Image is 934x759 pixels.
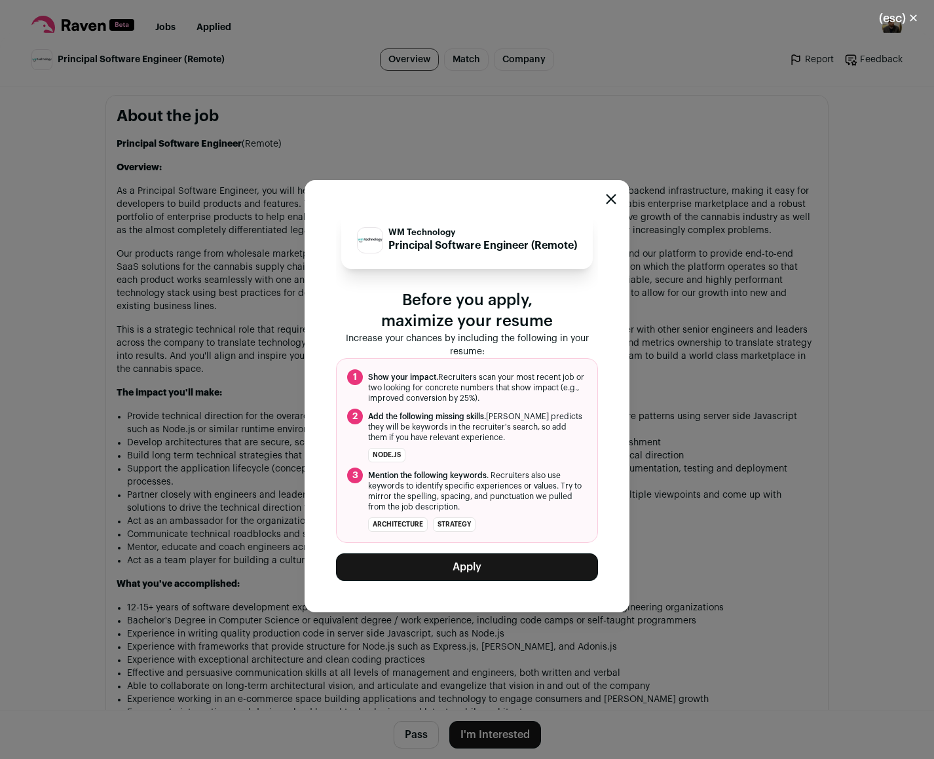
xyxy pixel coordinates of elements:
span: Mention the following keywords [368,472,487,479]
span: . Recruiters also use keywords to identify specific experiences or values. Try to mirror the spel... [368,470,587,512]
li: strategy [433,517,476,532]
span: Recruiters scan your most recent job or two looking for concrete numbers that show impact (e.g., ... [368,372,587,403]
span: 2 [347,409,363,424]
p: Before you apply, maximize your resume [336,290,598,332]
p: Principal Software Engineer (Remote) [388,238,577,253]
button: Apply [336,553,598,581]
li: architecture [368,517,428,532]
button: Close modal [863,4,934,33]
span: 3 [347,468,363,483]
span: Show your impact. [368,373,438,381]
button: Close modal [606,194,616,204]
p: Increase your chances by including the following in your resume: [336,332,598,358]
img: 07f0e701cb933a66d3bab3a778fe2c1768e01d982cc0f430a1615aa8b282baf9.jpg [358,236,383,244]
span: Add the following missing skills. [368,413,486,420]
span: 1 [347,369,363,385]
li: Node.js [368,448,405,462]
p: WM Technology [388,227,577,238]
span: [PERSON_NAME] predicts they will be keywords in the recruiter's search, so add them if you have r... [368,411,587,443]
